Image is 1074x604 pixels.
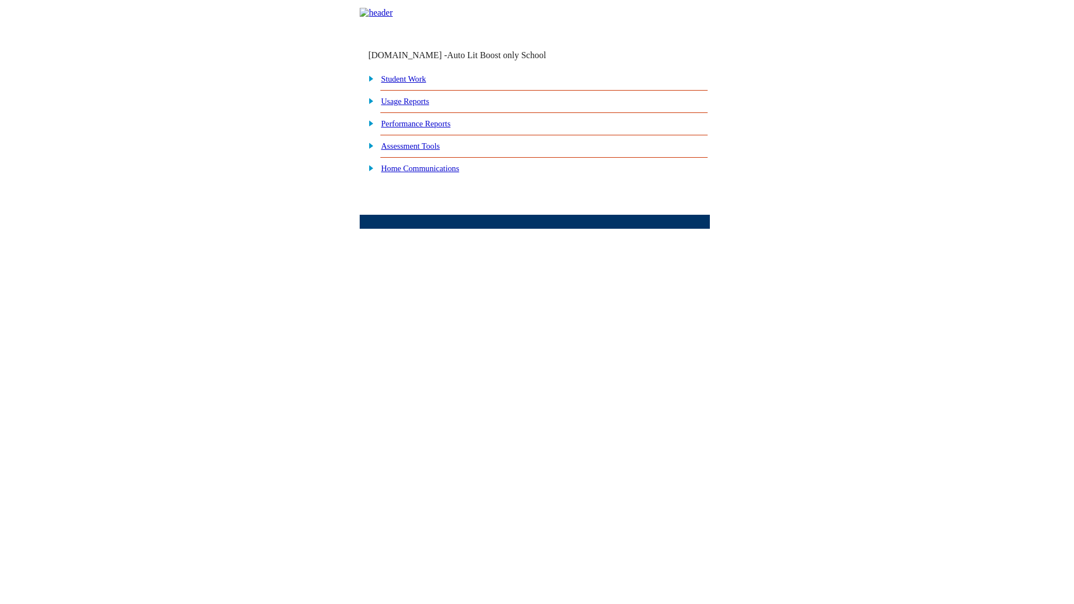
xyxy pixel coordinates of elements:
[381,97,429,106] a: Usage Reports
[362,140,374,150] img: plus.gif
[362,163,374,173] img: plus.gif
[360,8,393,18] img: header
[362,73,374,83] img: plus.gif
[381,164,459,173] a: Home Communications
[381,74,426,83] a: Student Work
[362,118,374,128] img: plus.gif
[362,96,374,106] img: plus.gif
[381,141,440,150] a: Assessment Tools
[368,50,574,60] td: [DOMAIN_NAME] -
[381,119,450,128] a: Performance Reports
[447,50,546,60] nobr: Auto Lit Boost only School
